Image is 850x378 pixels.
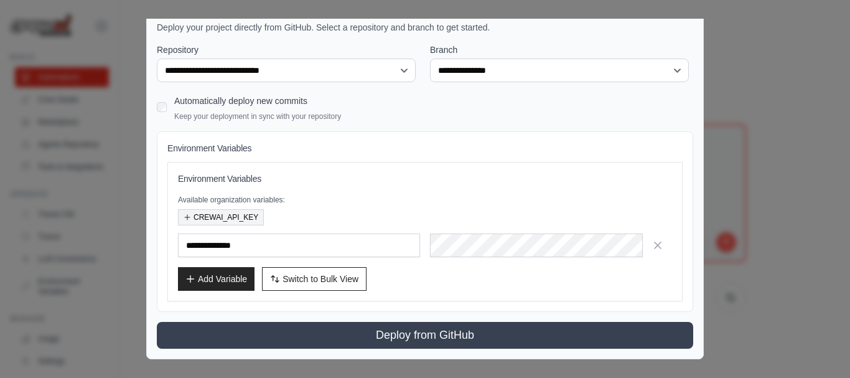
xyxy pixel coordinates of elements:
button: Add Variable [178,267,255,291]
h4: Environment Variables [167,142,683,154]
p: Available organization variables: [178,195,672,205]
span: Switch to Bulk View [283,273,358,285]
iframe: Chat Widget [788,318,850,378]
label: Branch [430,44,693,56]
button: Switch to Bulk View [262,267,367,291]
h3: Environment Variables [178,172,672,185]
button: CREWAI_API_KEY [178,209,264,225]
label: Automatically deploy new commits [174,96,307,106]
label: Repository [157,44,420,56]
button: Deploy from GitHub [157,322,693,349]
p: Deploy your project directly from GitHub. Select a repository and branch to get started. [157,21,693,34]
p: Keep your deployment in sync with your repository [174,111,341,121]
